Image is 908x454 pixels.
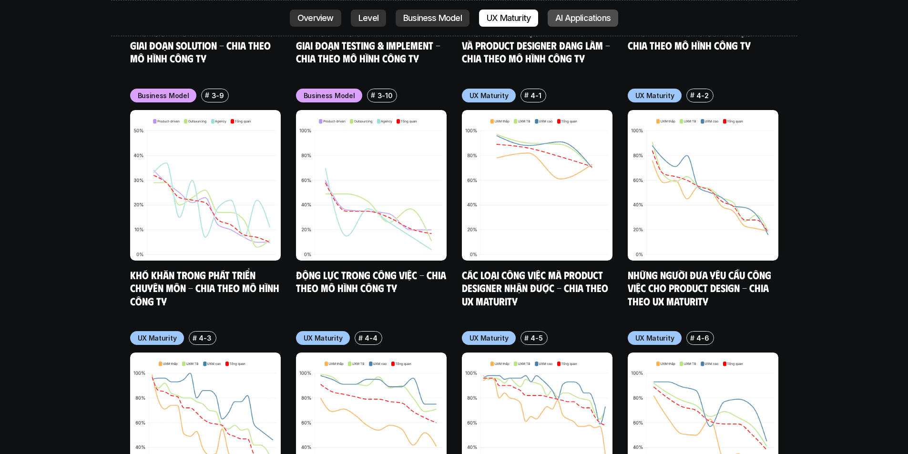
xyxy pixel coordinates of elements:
a: Động lực trong công việc - Chia theo mô hình công ty [296,268,449,294]
h6: # [524,91,529,99]
p: Overview [297,13,334,23]
p: 4-5 [531,333,542,343]
a: Product Designer làm gì trong giai đoạn Testing & Implement - Chia theo mô hình công ty [296,25,443,64]
p: UX Maturity [635,91,674,101]
a: Các loại công việc mà Product Designer nhận được - Chia theo UX Maturity [462,268,611,307]
h6: # [524,334,529,342]
a: AI Applications [548,10,618,27]
p: UX Maturity [469,91,509,101]
p: Business Model [304,91,355,101]
p: UX Maturity [304,333,343,343]
p: 4-3 [199,333,211,343]
h6: # [690,91,694,99]
p: Business Model [403,13,462,23]
h6: # [193,334,197,342]
p: 4-6 [696,333,709,343]
h6: # [358,334,363,342]
a: Những người đưa yêu cầu công việc cho Product Design - Chia theo UX Maturity [628,268,774,307]
p: 4-4 [365,333,377,343]
p: UX Maturity [635,333,674,343]
a: Khó khăn trong phát triển chuyên môn - Chia theo mô hình công ty [130,268,282,307]
a: Khó khăn trong công việc - Chia theo mô hình công ty [628,25,760,51]
a: Level [351,10,386,27]
a: Product Designer làm gì trong giai đoạn Solution - Chia theo mô hình công ty [130,25,276,64]
a: UX Maturity [479,10,538,27]
p: UX Maturity [469,333,509,343]
h6: # [205,91,209,99]
p: AI Applications [555,13,611,23]
p: 3-10 [377,91,393,101]
a: Overview [290,10,341,27]
p: 4-2 [696,91,708,101]
p: Business Model [138,91,189,101]
a: Những công việc về Managment và Product Designer đang làm - Chia theo mô hình công ty [462,25,612,64]
p: UX Maturity [487,13,531,23]
h6: # [371,91,375,99]
p: UX Maturity [138,333,177,343]
p: 4-1 [531,91,541,101]
a: Business Model [396,10,469,27]
p: Level [358,13,378,23]
p: 3-9 [212,91,224,101]
h6: # [690,334,694,342]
